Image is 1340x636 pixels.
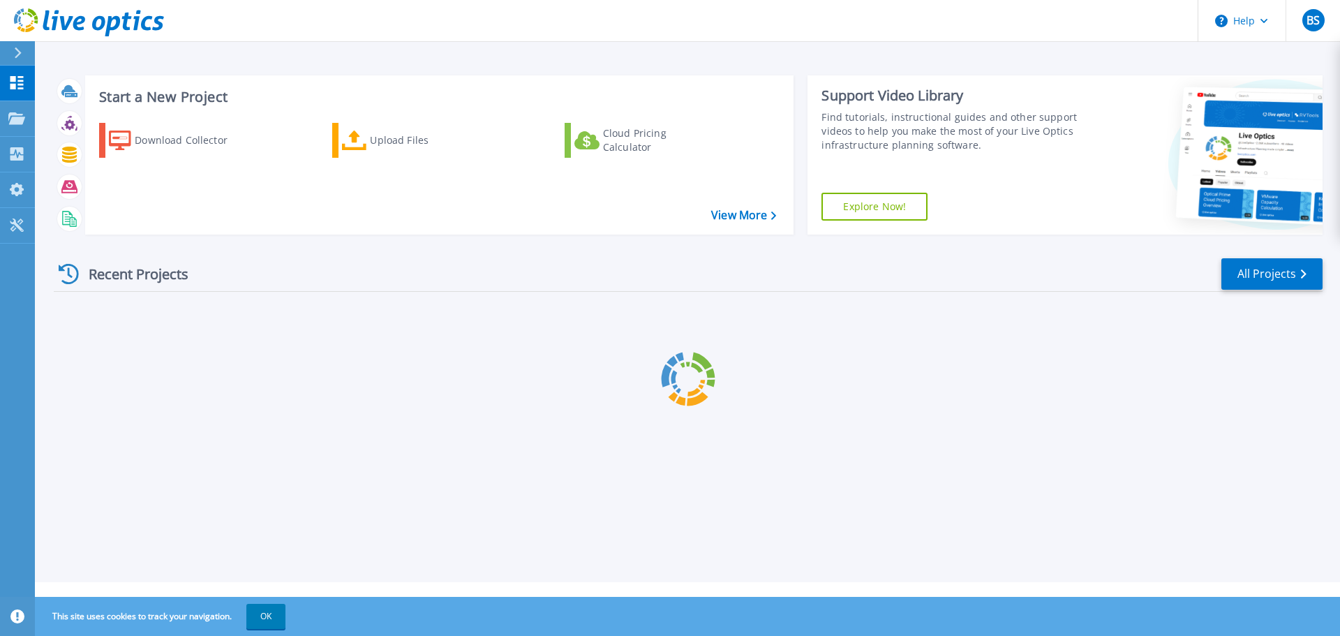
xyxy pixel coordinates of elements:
div: Download Collector [135,126,246,154]
div: Cloud Pricing Calculator [603,126,715,154]
span: BS [1306,15,1320,26]
a: All Projects [1221,258,1323,290]
a: Upload Files [332,123,488,158]
div: Support Video Library [821,87,1084,105]
button: OK [246,604,285,629]
div: Find tutorials, instructional guides and other support videos to help you make the most of your L... [821,110,1084,152]
a: Explore Now! [821,193,928,221]
div: Upload Files [370,126,482,154]
span: This site uses cookies to track your navigation. [38,604,285,629]
a: Download Collector [99,123,255,158]
h3: Start a New Project [99,89,776,105]
a: View More [711,209,776,222]
div: Recent Projects [54,257,207,291]
a: Cloud Pricing Calculator [565,123,720,158]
